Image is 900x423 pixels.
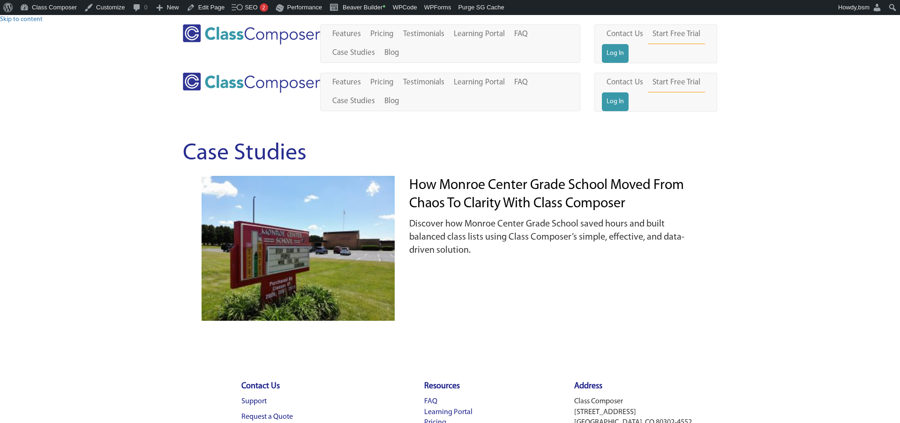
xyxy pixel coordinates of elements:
a: FAQ [424,398,437,405]
nav: Header Menu [320,73,580,111]
span: • [382,2,385,11]
nav: Header Menu [594,73,718,112]
nav: Header Menu [320,24,580,63]
a: Testimonials [398,25,449,44]
a: Support [241,398,267,405]
h4: Resources [424,382,476,392]
a: Pricing [366,25,398,44]
a: Contact Us [602,25,648,44]
a: Log In [602,44,629,63]
p: Discover how Monroe Center Grade School saved hours and built balanced class lists using Class Co... [409,218,698,257]
a: Learning Portal [449,73,510,92]
a: Features [328,73,366,92]
a: Features [328,25,366,44]
div: 2 [260,3,268,12]
a: Learning Portal [449,25,510,44]
a: Request a Quote [241,413,293,421]
h1: Case Studies [183,141,717,166]
h4: Address [574,382,692,392]
a: Case Studies [328,44,380,62]
a: Case Studies [328,92,380,111]
a: FAQ [510,73,532,92]
a: How Monroe Center Grade School Moved from Chaos to Clarity with Class Composer [409,178,684,211]
a: Learning Portal [424,408,472,416]
a: Blog [380,92,404,111]
span: bsm [858,4,870,11]
a: Contact Us [602,73,648,92]
a: Start Free Trial [648,25,705,44]
a: Pricing [366,73,398,92]
a: Start Free Trial [648,73,705,92]
nav: Header Menu [594,24,718,63]
img: Class Composer [183,24,320,45]
h4: Contact Us [241,382,293,392]
a: FAQ [510,25,532,44]
a: Blog [380,44,404,62]
a: Log In [602,92,629,111]
a: Testimonials [398,73,449,92]
img: Monroe Center School [202,176,395,321]
img: Class Composer [183,73,320,93]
